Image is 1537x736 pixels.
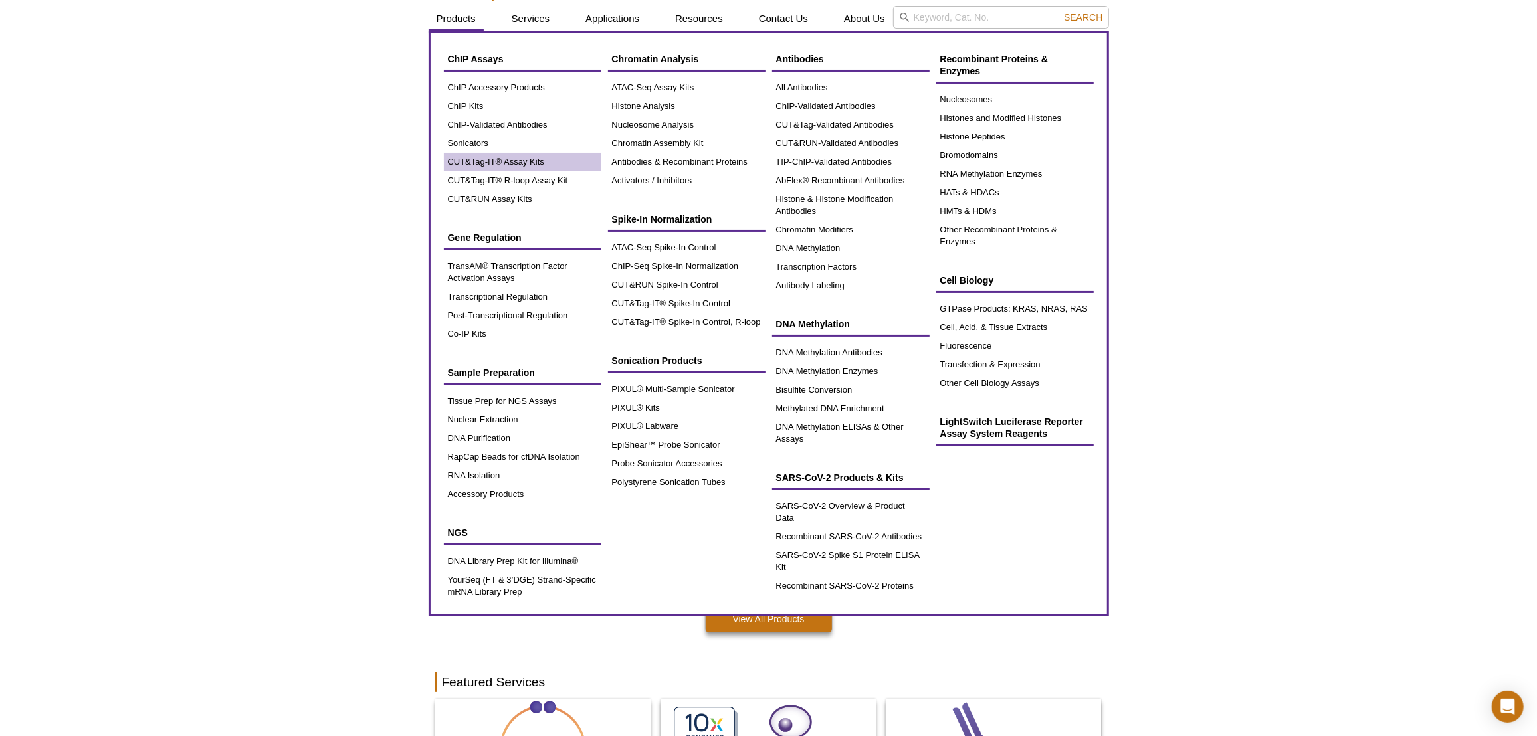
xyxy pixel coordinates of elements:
a: Other Recombinant Proteins & Enzymes [936,221,1094,251]
a: EpiShear™ Probe Sonicator [608,436,766,454]
a: Cell Biology [936,268,1094,293]
a: PIXUL® Multi-Sample Sonicator [608,380,766,399]
a: Chromatin Analysis [608,46,766,72]
a: Activators / Inhibitors [608,171,766,190]
span: Cell Biology [940,275,994,286]
a: CUT&RUN-Validated Antibodies [772,134,930,153]
a: ChIP Accessory Products [444,78,601,97]
a: Recombinant SARS-CoV-2 Antibodies [772,527,930,546]
a: Histone & Histone Modification Antibodies [772,190,930,221]
a: Nucleosomes [936,90,1094,109]
span: NGS [448,527,468,538]
a: Products [429,6,484,31]
a: ChIP-Seq Spike-In Normalization [608,257,766,276]
a: Recombinant SARS-CoV-2 Proteins [772,577,930,595]
a: Probe Sonicator Accessories [608,454,766,473]
a: DNA Methylation [772,239,930,258]
a: Histones and Modified Histones [936,109,1094,128]
a: Contact Us [751,6,816,31]
a: Applications [577,6,647,31]
a: Spike-In Normalization [608,207,766,232]
span: Search [1064,12,1102,23]
button: Search [1060,11,1106,23]
a: RNA Methylation Enzymes [936,165,1094,183]
a: Gene Regulation [444,225,601,250]
a: HMTs & HDMs [936,202,1094,221]
a: ChIP Assays [444,46,601,72]
a: Sample Preparation [444,360,601,385]
a: Chromatin Assembly Kit [608,134,766,153]
a: HATs & HDACs [936,183,1094,202]
a: CUT&Tag-IT® R-loop Assay Kit [444,171,601,190]
a: All Antibodies [772,78,930,97]
span: LightSwitch Luciferase Reporter Assay System Reagents [940,416,1083,439]
a: PIXUL® Kits [608,399,766,417]
span: Sonication Products [612,355,702,366]
a: ATAC-Seq Spike-In Control [608,238,766,257]
h2: Featured Services [435,672,1102,692]
a: GTPase Products: KRAS, NRAS, RAS [936,300,1094,318]
span: Chromatin Analysis [612,54,699,64]
a: AbFlex® Recombinant Antibodies [772,171,930,190]
a: ChIP-Validated Antibodies [444,116,601,134]
a: Nuclear Extraction [444,411,601,429]
a: CUT&RUN Spike-In Control [608,276,766,294]
a: Histone Peptides [936,128,1094,146]
a: Histone Analysis [608,97,766,116]
a: RapCap Beads for cfDNA Isolation [444,448,601,466]
span: Antibodies [776,54,824,64]
input: Keyword, Cat. No. [893,6,1109,29]
a: SARS-CoV-2 Products & Kits [772,465,930,490]
span: Spike-In Normalization [612,214,712,225]
a: DNA Methylation Antibodies [772,343,930,362]
a: Antibody Labeling [772,276,930,295]
a: Methylated DNA Enrichment [772,399,930,418]
a: Transcriptional Regulation [444,288,601,306]
a: Sonicators [444,134,601,153]
span: Recombinant Proteins & Enzymes [940,54,1049,76]
div: Open Intercom Messenger [1492,691,1524,723]
a: Fluorescence [936,337,1094,355]
a: Post-Transcriptional Regulation [444,306,601,325]
a: TransAM® Transcription Factor Activation Assays [444,257,601,288]
a: PIXUL® Labware [608,417,766,436]
a: Sonication Products [608,348,766,373]
a: CUT&Tag-IT® Spike-In Control, R-loop [608,313,766,331]
a: Cell, Acid, & Tissue Extracts [936,318,1094,337]
a: YourSeq (FT & 3’DGE) Strand-Specific mRNA Library Prep [444,571,601,601]
a: Antibodies & Recombinant Proteins [608,153,766,171]
a: RNA Isolation [444,466,601,485]
a: TIP-ChIP-Validated Antibodies [772,153,930,171]
a: DNA Methylation ELISAs & Other Assays [772,418,930,448]
a: Bisulfite Conversion [772,381,930,399]
a: DNA Library Prep Kit for Illumina® [444,552,601,571]
a: Nucleosome Analysis [608,116,766,134]
a: CUT&RUN Assay Kits [444,190,601,209]
a: Resources [667,6,731,31]
a: Co-IP Kits [444,325,601,343]
a: Bromodomains [936,146,1094,165]
a: ChIP-Validated Antibodies [772,97,930,116]
a: Services [504,6,558,31]
a: CUT&Tag-IT® Assay Kits [444,153,601,171]
a: Transfection & Expression [936,355,1094,374]
a: SARS-CoV-2 Overview & Product Data [772,497,930,527]
a: DNA Methylation [772,312,930,337]
a: Recombinant Proteins & Enzymes [936,46,1094,84]
a: View All Products [706,606,832,632]
a: CUT&Tag-Validated Antibodies [772,116,930,134]
span: Gene Regulation [448,232,522,243]
a: Tissue Prep for NGS Assays [444,392,601,411]
a: ChIP Kits [444,97,601,116]
a: Transcription Factors [772,258,930,276]
span: SARS-CoV-2 Products & Kits [776,472,904,483]
a: Other Cell Biology Assays [936,374,1094,393]
a: SARS-CoV-2 Spike S1 Protein ELISA Kit [772,546,930,577]
span: ChIP Assays [448,54,504,64]
a: CUT&Tag-IT® Spike-In Control [608,294,766,313]
span: Sample Preparation [448,367,536,378]
a: NGS [444,520,601,545]
a: Polystyrene Sonication Tubes [608,473,766,492]
a: ATAC-Seq Assay Kits [608,78,766,97]
a: About Us [836,6,893,31]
